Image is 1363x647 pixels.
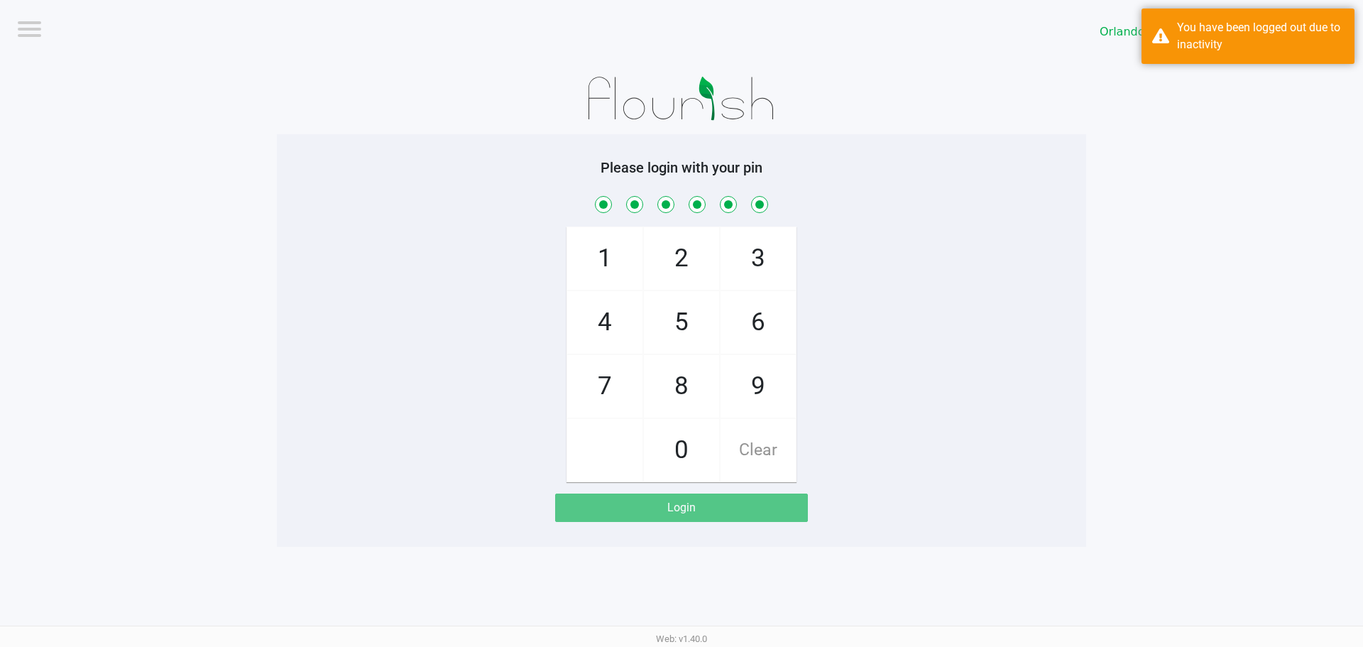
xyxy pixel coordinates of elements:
[567,227,642,290] span: 1
[644,419,719,482] span: 0
[288,159,1075,176] h5: Please login with your pin
[721,355,796,418] span: 9
[644,291,719,354] span: 5
[567,291,642,354] span: 4
[1100,23,1232,40] span: Orlando Colonial WC
[721,419,796,482] span: Clear
[644,355,719,418] span: 8
[567,355,642,418] span: 7
[656,634,707,644] span: Web: v1.40.0
[1177,19,1344,53] div: You have been logged out due to inactivity
[721,291,796,354] span: 6
[721,227,796,290] span: 3
[644,227,719,290] span: 2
